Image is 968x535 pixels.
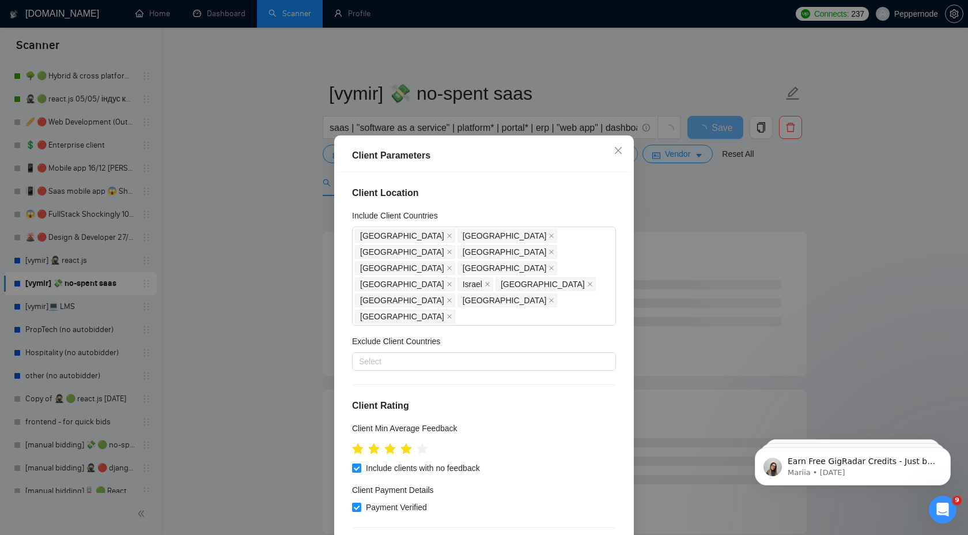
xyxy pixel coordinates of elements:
span: close [485,281,490,287]
h5: Client Min Average Feedback [352,422,457,435]
h4: Client Location [352,186,616,200]
span: close [549,233,554,239]
span: 9 [952,496,962,505]
h4: Client Payment Details [352,484,434,496]
span: Israel [463,278,482,291]
span: United Kingdom [355,229,455,243]
span: star [400,443,412,454]
h4: Client Rating [352,399,616,413]
span: Norway [457,261,558,275]
span: close [447,249,452,255]
span: Sweden [496,277,596,291]
span: Australia [355,310,455,323]
span: star [384,443,396,454]
span: [GEOGRAPHIC_DATA] [360,262,444,274]
span: star [368,443,380,454]
span: close [587,281,593,287]
span: star [417,443,428,454]
span: close [549,249,554,255]
span: Payment Verified [361,501,432,514]
span: close [447,233,452,239]
span: [GEOGRAPHIC_DATA] [463,262,547,274]
span: [GEOGRAPHIC_DATA] [360,278,444,291]
span: [GEOGRAPHIC_DATA] [463,246,547,258]
span: Canada [355,261,455,275]
iframe: Intercom notifications message [738,423,968,504]
span: close [447,281,452,287]
h5: Exclude Client Countries [352,335,440,348]
span: [GEOGRAPHIC_DATA] [360,229,444,242]
span: [GEOGRAPHIC_DATA] [360,310,444,323]
span: Denmark [355,293,455,307]
button: Close [603,135,634,167]
span: close [447,314,452,319]
span: close [614,146,623,155]
iframe: Intercom live chat [929,496,956,523]
span: Switzerland [457,293,558,307]
span: [GEOGRAPHIC_DATA] [463,229,547,242]
h5: Include Client Countries [352,209,438,222]
span: close [447,265,452,271]
span: [GEOGRAPHIC_DATA] [360,294,444,307]
span: star [352,443,364,454]
span: Germany [355,245,455,259]
div: Client Parameters [352,149,616,163]
span: [GEOGRAPHIC_DATA] [360,246,444,258]
span: Include clients with no feedback [361,462,485,474]
span: [GEOGRAPHIC_DATA] [501,278,585,291]
span: Israel [457,277,493,291]
span: close [447,297,452,303]
span: close [549,297,554,303]
span: [GEOGRAPHIC_DATA] [463,294,547,307]
span: Ireland [355,277,455,291]
span: close [549,265,554,271]
span: United States [457,229,558,243]
span: France [457,245,558,259]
